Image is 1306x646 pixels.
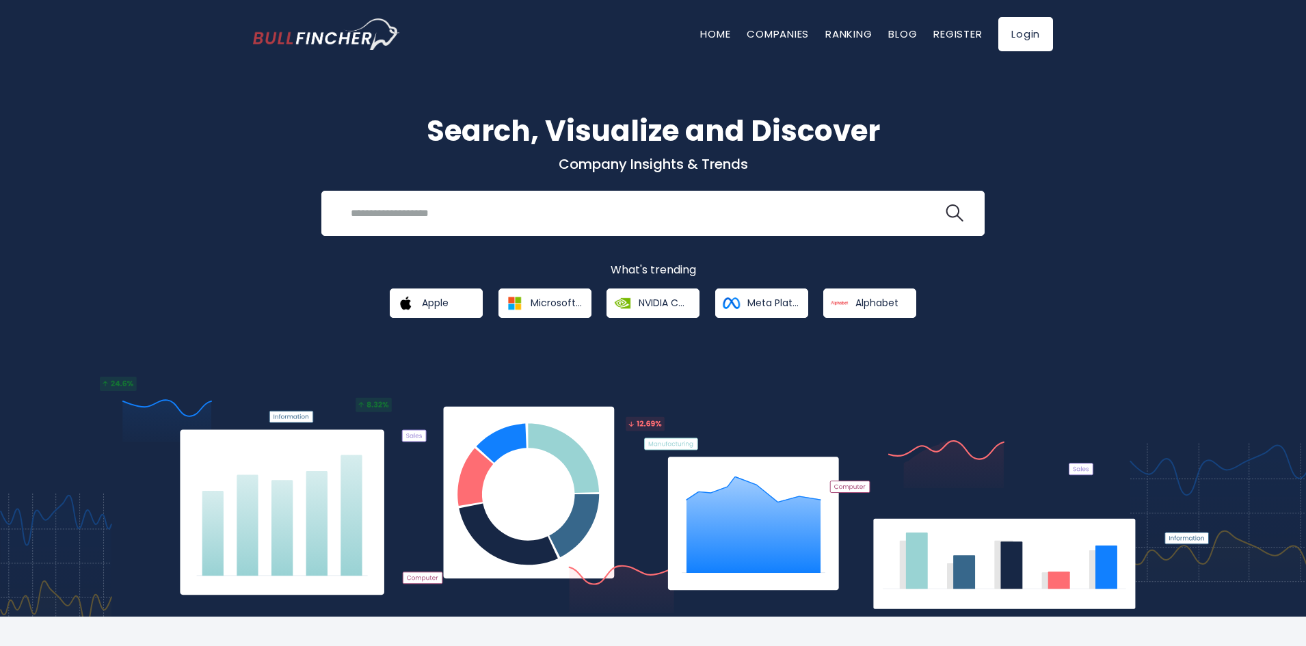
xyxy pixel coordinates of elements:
[855,297,898,309] span: Alphabet
[998,17,1053,51] a: Login
[422,297,449,309] span: Apple
[253,18,400,50] a: Go to homepage
[390,288,483,318] a: Apple
[607,288,699,318] a: NVIDIA Corporation
[531,297,582,309] span: Microsoft Corporation
[946,204,963,222] img: search icon
[253,263,1053,278] p: What's trending
[639,297,690,309] span: NVIDIA Corporation
[747,27,809,41] a: Companies
[933,27,982,41] a: Register
[715,288,808,318] a: Meta Platforms
[888,27,917,41] a: Blog
[823,288,916,318] a: Alphabet
[253,109,1053,152] h1: Search, Visualize and Discover
[498,288,591,318] a: Microsoft Corporation
[253,155,1053,173] p: Company Insights & Trends
[825,27,872,41] a: Ranking
[700,27,730,41] a: Home
[253,18,400,50] img: bullfincher logo
[747,297,799,309] span: Meta Platforms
